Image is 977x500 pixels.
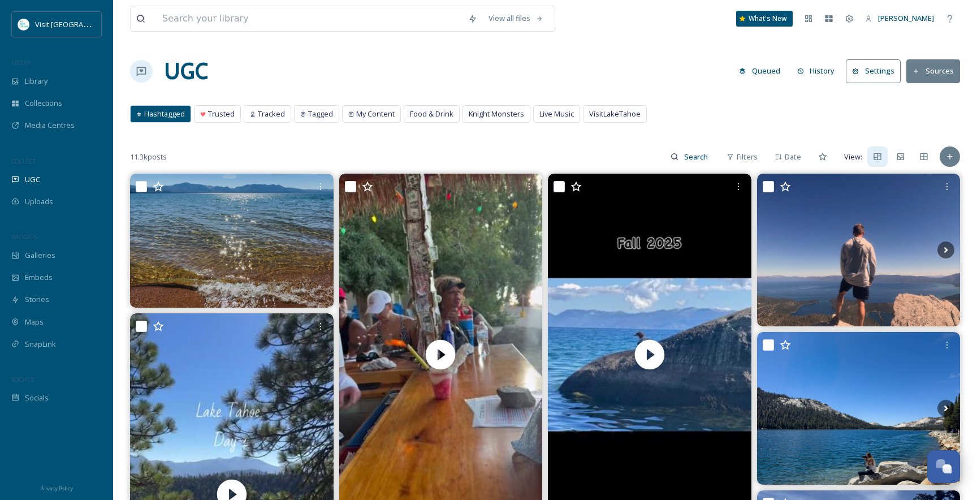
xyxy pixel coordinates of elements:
a: What's New [736,11,793,27]
img: Liquid diamonds at Lake Tahoe #travelnevada #laketahoe #tahoesnaps #keeptahoeblue #compositionkil... [130,174,334,308]
a: History [792,60,846,82]
span: Hashtagged [144,109,185,119]
span: COLLECT [11,157,36,165]
button: Settings [846,59,901,83]
img: Desolation Wilderness is a fitting name . . . #hikewithme #optoutside #LakeTahoe #northerncali #w... [757,174,961,326]
span: Visit [GEOGRAPHIC_DATA] [35,19,123,29]
span: Library [25,76,47,87]
span: My Content [356,109,395,119]
span: Embeds [25,272,53,283]
span: Privacy Policy [40,485,73,492]
button: Sources [906,59,960,83]
span: VisitLakeTahoe [589,109,641,119]
span: 11.3k posts [130,152,167,162]
span: View: [844,152,862,162]
span: Tagged [308,109,333,119]
img: Now that fall has finally arrived, I can’t help but already miss summer and all the adventures th... [757,332,961,485]
a: [PERSON_NAME] [859,7,940,29]
span: Galleries [25,250,55,261]
span: UGC [25,174,40,185]
input: Search your library [157,6,462,31]
span: [PERSON_NAME] [878,13,934,23]
span: SOCIALS [11,375,34,383]
span: Date [785,152,801,162]
span: MEDIA [11,58,31,67]
a: Settings [846,59,906,83]
input: Search [678,145,715,168]
img: download.jpeg [18,19,29,30]
span: Trusted [208,109,235,119]
span: Socials [25,393,49,403]
span: Stories [25,294,49,305]
span: Food & Drink [410,109,453,119]
span: Collections [25,98,62,109]
button: History [792,60,841,82]
span: Knight Monsters [469,109,524,119]
a: UGC [164,54,208,88]
span: WIDGETS [11,232,37,241]
a: View all files [483,7,549,29]
a: Queued [733,60,792,82]
button: Open Chat [927,450,960,483]
span: Live Music [539,109,574,119]
a: Privacy Policy [40,481,73,494]
span: SnapLink [25,339,56,350]
button: Queued [733,60,786,82]
span: Uploads [25,196,53,207]
span: Maps [25,317,44,327]
span: Tracked [258,109,285,119]
span: Filters [737,152,758,162]
span: Media Centres [25,120,75,131]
